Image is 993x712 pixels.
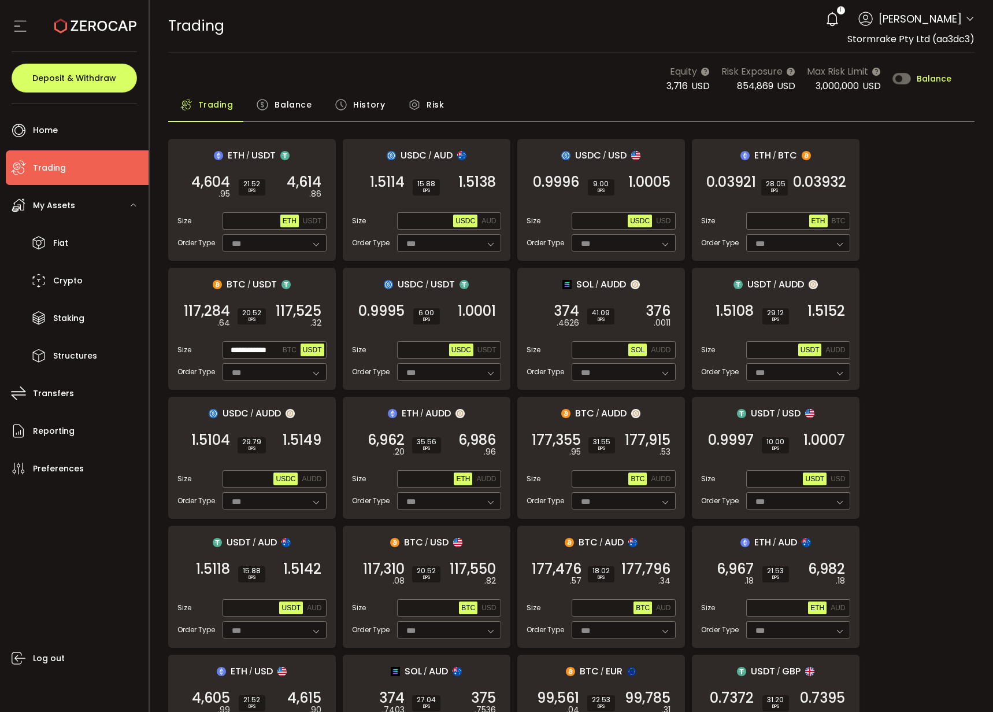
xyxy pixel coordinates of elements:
[561,151,570,160] img: usdc_portfolio.svg
[778,148,797,163] span: BTC
[708,434,754,446] span: 0.9997
[592,309,610,316] span: 41.09
[773,537,776,548] em: /
[628,538,638,547] img: aud_portfolio.svg
[575,406,594,420] span: BTC
[352,496,390,506] span: Order Type
[721,64,783,79] span: Risk Exposure
[177,625,215,635] span: Order Type
[177,496,215,506] span: Order Type
[766,445,784,452] i: BPS
[627,667,636,676] img: eur_portfolio.svg
[847,32,975,46] span: Stormrake Pty Ltd (aa3dc3)
[809,215,828,227] button: ETH
[368,434,405,446] span: 6,962
[484,575,496,587] em: .82
[299,473,324,485] button: AUDD
[701,345,715,355] span: Size
[388,409,397,418] img: eth_portfolio.svg
[53,272,83,289] span: Crypto
[701,238,739,248] span: Order Type
[691,79,710,93] span: USD
[733,280,743,289] img: usdt_portfolio.svg
[754,535,771,549] span: ETH
[654,317,670,329] em: .0011
[450,563,496,575] span: 117,550
[481,604,496,612] span: USD
[457,151,466,160] img: aud_portfolio.svg
[279,602,303,614] button: USDT
[198,93,234,116] span: Trading
[737,409,746,418] img: usdt_portfolio.svg
[766,187,783,194] i: BPS
[283,434,321,446] span: 1.5149
[281,538,291,547] img: aud_portfolio.svg
[565,538,574,547] img: btc_portfolio.svg
[767,316,784,323] i: BPS
[625,434,670,446] span: 177,915
[12,64,137,93] button: Deposit & Withdraw
[177,603,191,613] span: Size
[209,409,218,418] img: usdc_portfolio.svg
[363,563,405,575] span: 117,310
[605,535,624,549] span: AUD
[33,423,75,440] span: Reporting
[631,409,640,418] img: zuPXiwguUFiBOIQyqLOiXsnnNitlx7q4LCwEbLHADjIpTka+Lip0HH8D0VTrd02z+wEAAAAASUVORK5CYII=
[631,280,640,289] img: zuPXiwguUFiBOIQyqLOiXsnnNitlx7q4LCwEbLHADjIpTka+Lip0HH8D0VTrd02z+wEAAAAASUVORK5CYII=
[427,93,444,116] span: Risk
[592,574,610,581] i: BPS
[562,280,572,289] img: sol_portfolio.png
[917,75,951,83] span: Balance
[477,346,497,354] span: USDT
[281,604,301,612] span: USDT
[243,574,261,581] i: BPS
[305,602,324,614] button: AUD
[196,563,230,575] span: 1.5118
[458,176,496,188] span: 1.5138
[825,346,845,354] span: AUDD
[554,305,579,317] span: 374
[275,93,312,116] span: Balance
[307,604,321,612] span: AUD
[777,408,780,419] em: /
[717,563,754,575] span: 6,967
[527,367,564,377] span: Order Type
[398,277,424,292] span: USDC
[592,316,610,323] i: BPS
[33,460,84,477] span: Preferences
[231,664,247,678] span: ETH
[533,176,579,188] span: 0.9996
[592,187,610,194] i: BPS
[575,148,601,163] span: USDC
[352,625,390,635] span: Order Type
[251,148,276,163] span: USDT
[767,574,784,581] i: BPS
[370,176,405,188] span: 1.5114
[276,475,295,483] span: USDC
[310,317,321,329] em: .32
[402,406,418,420] span: ETH
[751,406,775,420] span: USDT
[384,280,393,289] img: usdc_portfolio.svg
[706,176,756,188] span: 0.03921
[701,496,739,506] span: Order Type
[276,305,321,317] span: 117,525
[303,217,322,225] span: USDT
[417,180,435,187] span: 15.88
[601,406,627,420] span: AUDD
[417,187,435,194] i: BPS
[829,215,848,227] button: BTC
[579,535,598,549] span: BTC
[532,563,581,575] span: 177,476
[576,277,594,292] span: SOL
[636,604,650,612] span: BTC
[242,309,261,316] span: 20.52
[831,475,845,483] span: USD
[214,151,223,160] img: eth_portfolio.svg
[417,438,436,445] span: 35.56
[461,604,475,612] span: BTC
[828,602,847,614] button: AUD
[250,408,254,419] em: /
[810,604,824,612] span: ETH
[417,567,436,574] span: 20.52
